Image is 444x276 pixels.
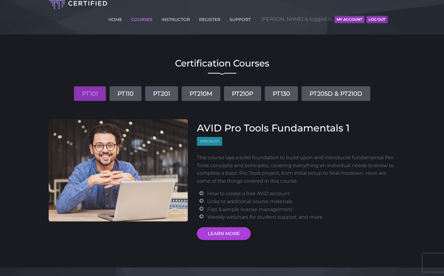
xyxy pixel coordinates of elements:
li: Links to additional course materials [207,198,395,206]
h3: AVID Pro Tools Fundamentals 1 [197,122,396,134]
a: PT205D & PT210D [302,86,370,101]
span: Specialist [197,137,222,146]
a: PT110 [110,86,142,101]
h2: Certification Courses [49,59,396,68]
button: MY ACCOUNT [334,16,365,23]
a: COURSES [130,13,154,23]
a: PT130 [265,86,298,101]
a: REGISTER [198,13,222,23]
a: PT101 [74,86,106,101]
a: PT210M [182,86,220,101]
img: AVID Pro Tools Fundamentals 1 Course [49,119,188,221]
img: decorative line [208,73,236,75]
a: LEARN MORE [197,227,251,240]
a: SUPPORT [228,13,252,23]
li: Weekly webinars for student support, and more [207,213,395,221]
a: PT201 [145,86,178,101]
a: INSTRUCTOR [160,13,191,23]
a: PT210P [224,86,261,101]
p: This course lays a solid foundation to build upon and introduces fundamental Pro Tools concepts a... [197,154,396,185]
button: Log Out [366,16,387,23]
li: Fast & simple license management [207,206,395,213]
a: HOME [107,13,124,23]
li: How to create a free AVID account [207,190,395,198]
span: [PERSON_NAME] is logged in [261,10,388,28]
